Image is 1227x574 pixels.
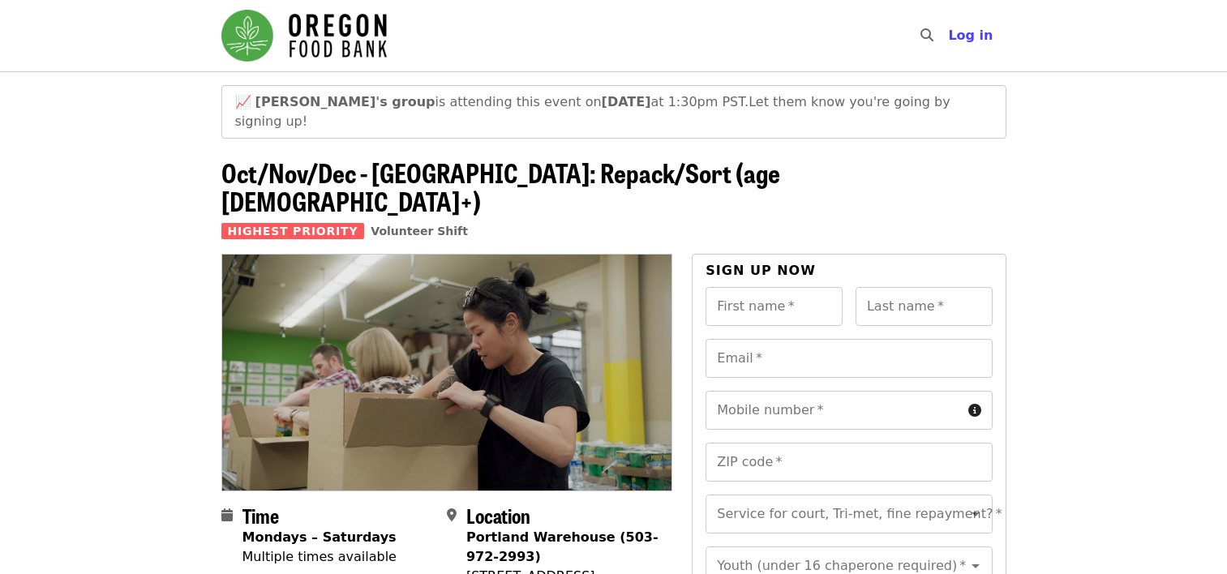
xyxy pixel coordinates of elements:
span: Time [242,501,279,529]
span: growth emoji [235,94,251,109]
strong: [DATE] [602,94,651,109]
span: Sign up now [706,263,816,278]
span: is attending this event on at 1:30pm PST. [255,94,749,109]
input: Email [706,339,992,378]
strong: [PERSON_NAME]'s group [255,94,435,109]
i: calendar icon [221,508,233,523]
i: circle-info icon [968,403,981,418]
input: Mobile number [706,391,961,430]
div: Multiple times available [242,547,397,567]
img: Oct/Nov/Dec - Portland: Repack/Sort (age 8+) organized by Oregon Food Bank [222,255,672,490]
input: Last name [856,287,993,326]
span: Oct/Nov/Dec - [GEOGRAPHIC_DATA]: Repack/Sort (age [DEMOGRAPHIC_DATA]+) [221,153,780,220]
span: Highest Priority [221,223,365,239]
button: Open [964,503,987,525]
a: Volunteer Shift [371,225,468,238]
input: Search [943,16,956,55]
i: search icon [920,28,933,43]
strong: Portland Warehouse (503-972-2993) [466,529,659,564]
input: ZIP code [706,443,992,482]
i: map-marker-alt icon [447,508,457,523]
input: First name [706,287,843,326]
img: Oregon Food Bank - Home [221,10,387,62]
span: Log in [948,28,993,43]
strong: Mondays – Saturdays [242,529,397,545]
button: Log in [935,19,1006,52]
span: Location [466,501,530,529]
